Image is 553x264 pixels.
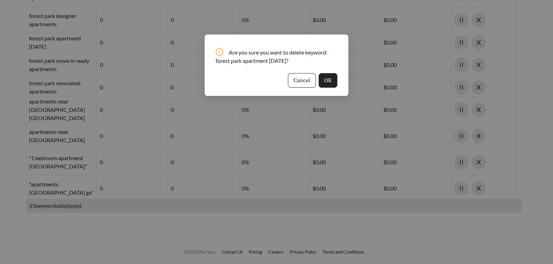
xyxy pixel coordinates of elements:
span: Cancel [293,76,310,85]
span: OK [324,76,332,85]
div: Are you sure you want to delete keyword: forest park apartment [DATE]? [216,48,337,65]
button: Cancel [288,73,316,88]
button: OK [319,73,337,88]
span: exclamation-circle [216,48,223,56]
